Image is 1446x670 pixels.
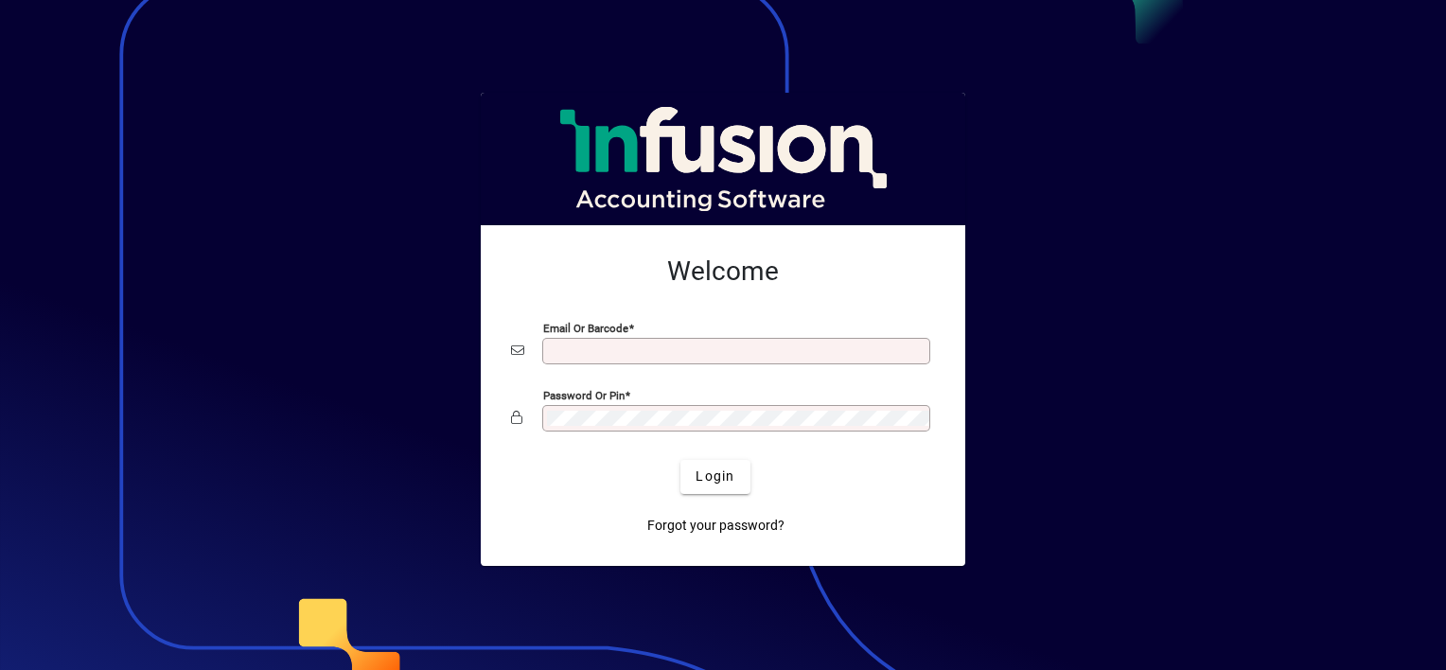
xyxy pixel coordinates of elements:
[680,460,749,494] button: Login
[543,388,625,401] mat-label: Password or Pin
[647,516,785,536] span: Forgot your password?
[543,321,628,334] mat-label: Email or Barcode
[511,256,935,288] h2: Welcome
[696,467,734,486] span: Login
[640,509,792,543] a: Forgot your password?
